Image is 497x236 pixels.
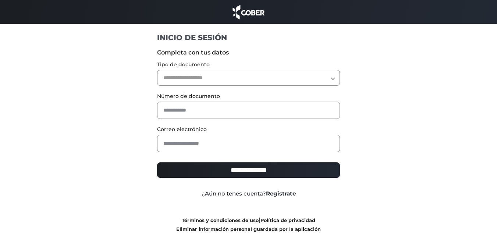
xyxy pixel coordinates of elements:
[157,61,340,68] label: Tipo de documento
[157,92,340,100] label: Número de documento
[182,218,259,223] a: Términos y condiciones de uso
[176,226,321,232] a: Eliminar información personal guardada por la aplicación
[266,190,296,197] a: Registrate
[157,126,340,133] label: Correo electrónico
[157,33,340,42] h1: INICIO DE SESIÓN
[152,190,345,198] div: ¿Aún no tenés cuenta?
[260,218,315,223] a: Política de privacidad
[152,216,345,233] div: |
[157,48,340,57] label: Completa con tus datos
[231,4,267,20] img: cober_marca.png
